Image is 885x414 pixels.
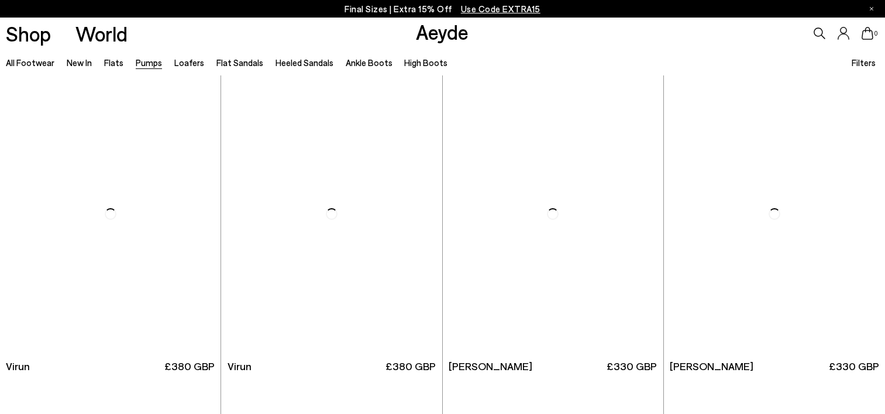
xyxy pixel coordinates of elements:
[67,57,92,68] a: New In
[75,23,128,44] a: World
[276,57,333,68] a: Heeled Sandals
[6,23,51,44] a: Shop
[221,75,442,353] img: Virun Pointed Sock Boots
[345,2,540,16] p: Final Sizes | Extra 15% Off
[416,19,469,44] a: Aeyde
[829,359,879,374] span: £330 GBP
[404,57,447,68] a: High Boots
[164,359,215,374] span: £380 GBP
[670,359,753,374] span: [PERSON_NAME]
[6,57,54,68] a: All Footwear
[664,353,885,379] a: [PERSON_NAME] £330 GBP
[216,57,263,68] a: Flat Sandals
[873,30,879,37] span: 0
[174,57,204,68] a: Loafers
[443,75,663,353] img: Clara Pointed-Toe Pumps
[461,4,540,14] span: Navigate to /collections/ss25-final-sizes
[852,57,876,68] span: Filters
[443,353,663,379] a: [PERSON_NAME] £330 GBP
[346,57,392,68] a: Ankle Boots
[449,359,532,374] span: [PERSON_NAME]
[385,359,436,374] span: £380 GBP
[221,353,442,379] a: Virun £380 GBP
[228,359,252,374] span: Virun
[104,57,123,68] a: Flats
[6,359,30,374] span: Virun
[664,75,885,353] img: Clara Pointed-Toe Pumps
[862,27,873,40] a: 0
[607,359,657,374] span: £330 GBP
[136,57,162,68] a: Pumps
